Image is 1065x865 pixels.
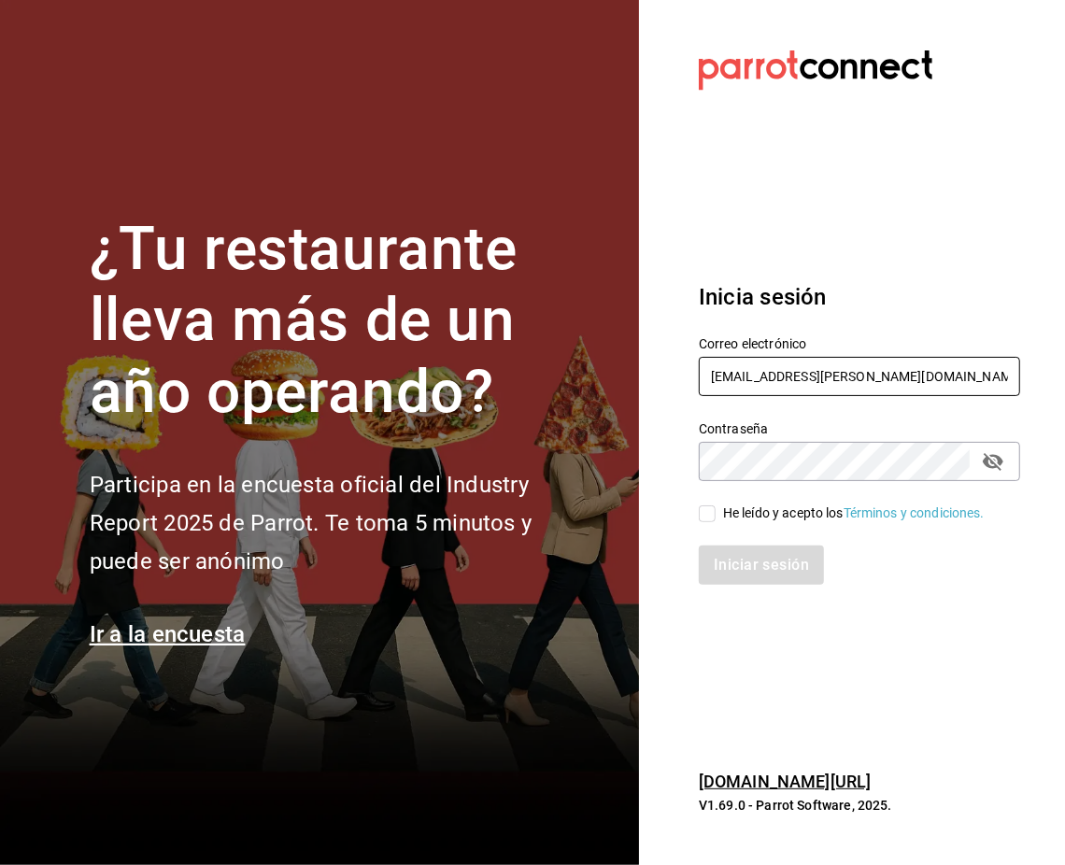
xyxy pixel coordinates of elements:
[723,503,985,523] div: He leído y acepto los
[90,214,594,429] h1: ¿Tu restaurante lleva más de un año operando?
[90,466,594,580] h2: Participa en la encuesta oficial del Industry Report 2025 de Parrot. Te toma 5 minutos y puede se...
[699,422,1020,435] label: Contraseña
[699,280,1020,314] h3: Inicia sesión
[699,357,1020,396] input: Ingresa tu correo electrónico
[699,796,1020,815] p: V1.69.0 - Parrot Software, 2025.
[977,446,1009,477] button: passwordField
[90,621,246,647] a: Ir a la encuesta
[699,337,1020,350] label: Correo electrónico
[699,772,871,791] a: [DOMAIN_NAME][URL]
[844,505,985,520] a: Términos y condiciones.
